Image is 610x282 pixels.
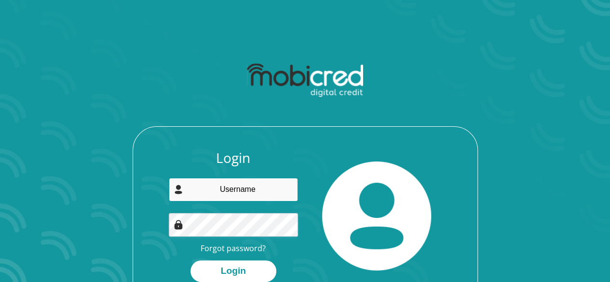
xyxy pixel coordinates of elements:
input: Username [169,178,298,201]
button: Login [190,260,276,282]
img: mobicred logo [247,64,363,97]
a: Forgot password? [201,243,266,254]
img: Image [174,220,183,229]
img: user-icon image [174,185,183,194]
h3: Login [169,150,298,166]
